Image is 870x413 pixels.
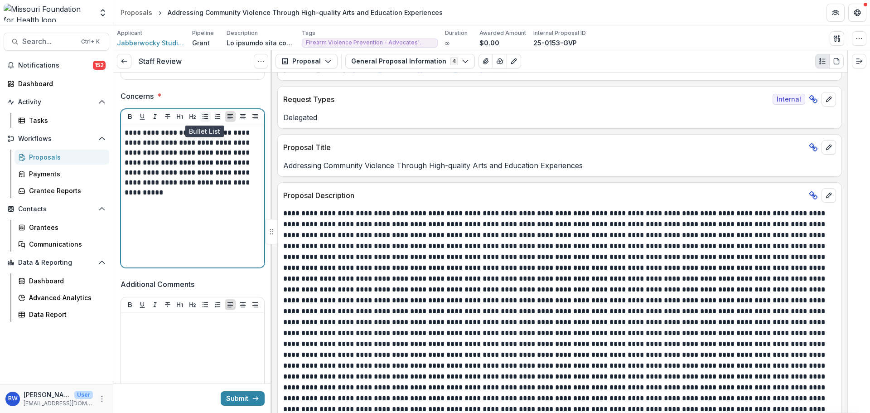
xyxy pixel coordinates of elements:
[227,38,295,48] p: Lo ipsumdo sita consec adipisci, elitsed doeiusmod, temporinci utlaboreetd, magn-aliquaenim, admi...
[14,237,109,252] a: Communications
[14,113,109,128] a: Tasks
[225,111,236,122] button: Align Left
[445,38,449,48] p: ∞
[117,6,156,19] a: Proposals
[162,299,173,310] button: Strike
[14,183,109,198] a: Grantee Reports
[225,299,236,310] button: Align Left
[4,33,109,51] button: Search...
[117,29,142,37] p: Applicant
[4,58,109,73] button: Notifications152
[822,188,836,203] button: edit
[187,299,198,310] button: Heading 2
[237,299,248,310] button: Align Center
[254,54,268,68] button: Options
[139,57,182,66] h3: Staff Review
[533,38,577,48] p: 25-0153-GVP
[22,37,76,46] span: Search...
[29,169,102,179] div: Payments
[283,112,836,123] p: Delegated
[137,299,148,310] button: Underline
[826,4,845,22] button: Partners
[125,111,135,122] button: Bold
[822,140,836,155] button: edit
[221,391,265,406] button: Submit
[250,111,261,122] button: Align Right
[14,150,109,165] a: Proposals
[18,98,95,106] span: Activity
[14,290,109,305] a: Advanced Analytics
[18,79,102,88] div: Dashboard
[14,166,109,181] a: Payments
[507,54,521,68] button: Edit as form
[97,394,107,404] button: More
[237,111,248,122] button: Align Center
[852,54,866,68] button: Expand right
[174,299,185,310] button: Heading 1
[29,116,102,125] div: Tasks
[24,390,71,399] p: [PERSON_NAME][US_STATE]
[14,307,109,322] a: Data Report
[187,111,198,122] button: Heading 2
[283,94,769,105] p: Request Types
[306,39,434,46] span: Firearm Violence Prevention - Advocates' Network and Capacity Building - Innovation Funding
[117,38,185,48] a: Jabberwocky Studios
[275,54,338,68] button: Proposal
[24,399,93,408] p: [EMAIL_ADDRESS][DOMAIN_NAME]
[29,276,102,286] div: Dashboard
[18,135,95,143] span: Workflows
[79,37,101,47] div: Ctrl + K
[4,76,109,91] a: Dashboard
[773,94,805,105] span: Internal
[125,299,135,310] button: Bold
[121,8,152,17] div: Proposals
[29,223,102,232] div: Grantees
[227,29,258,37] p: Description
[14,220,109,235] a: Grantees
[212,299,223,310] button: Ordered List
[283,190,805,201] p: Proposal Description
[283,160,836,171] p: Addressing Community Violence Through High-quality Arts and Education Experiences
[345,54,475,68] button: General Proposal Information4
[829,54,844,68] button: PDF view
[29,186,102,195] div: Grantee Reports
[848,4,866,22] button: Get Help
[174,111,185,122] button: Heading 1
[150,111,160,122] button: Italicize
[29,293,102,302] div: Advanced Analytics
[121,279,194,290] p: Additional Comments
[97,4,109,22] button: Open entity switcher
[302,29,315,37] p: Tags
[121,91,154,102] p: Concerns
[479,38,499,48] p: $0.00
[29,239,102,249] div: Communications
[18,62,93,69] span: Notifications
[74,391,93,399] p: User
[117,6,446,19] nav: breadcrumb
[4,255,109,270] button: Open Data & Reporting
[168,8,443,17] div: Addressing Community Violence Through High-quality Arts and Education Experiences
[533,29,586,37] p: Internal Proposal ID
[8,396,18,402] div: Brian Washington
[150,299,160,310] button: Italicize
[283,142,805,153] p: Proposal Title
[162,111,173,122] button: Strike
[192,29,214,37] p: Pipeline
[815,54,830,68] button: Plaintext view
[18,259,95,267] span: Data & Reporting
[212,111,223,122] button: Ordered List
[445,29,468,37] p: Duration
[200,299,211,310] button: Bullet List
[29,310,102,319] div: Data Report
[478,54,493,68] button: View Attached Files
[4,4,93,22] img: Missouri Foundation for Health logo
[18,205,95,213] span: Contacts
[137,111,148,122] button: Underline
[14,273,109,288] a: Dashboard
[200,111,211,122] button: Bullet List
[250,299,261,310] button: Align Right
[479,29,526,37] p: Awarded Amount
[93,61,106,70] span: 152
[4,131,109,146] button: Open Workflows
